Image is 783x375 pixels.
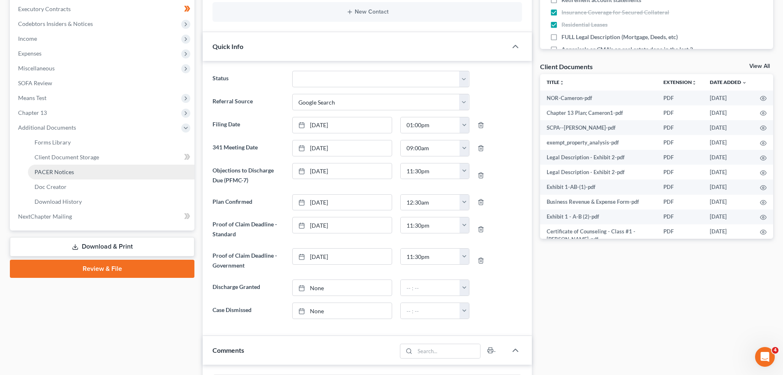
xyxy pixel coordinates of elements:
td: [DATE] [703,224,753,247]
label: Plan Confirmed [208,194,288,211]
label: Referral Source [208,94,288,110]
span: Chapter 13 [18,109,47,116]
td: [DATE] [703,135,753,150]
input: -- : -- [401,249,460,264]
label: Proof of Claim Deadline - Government [208,248,288,273]
td: [DATE] [703,105,753,120]
a: Review & File [10,260,194,278]
a: Client Document Storage [28,150,194,165]
span: PACER Notices [35,168,74,175]
td: PDF [657,224,703,247]
span: Appraisals or CMA's on real estate done in the last 3 years OR required by attorney [561,45,708,62]
td: PDF [657,150,703,165]
td: Certificate of Counseling - Class #1 - [PERSON_NAME]-pdf [540,224,657,247]
span: NextChapter Mailing [18,213,72,220]
iframe: Intercom live chat [755,347,775,367]
a: Date Added expand_more [710,79,747,85]
a: Extensionunfold_more [663,79,697,85]
a: [DATE] [293,217,392,233]
td: [DATE] [703,120,753,135]
a: [DATE] [293,195,392,210]
a: [DATE] [293,249,392,264]
a: [DATE] [293,163,392,179]
input: -- : -- [401,303,460,319]
a: View All [749,63,770,69]
span: Forms Library [35,139,71,146]
td: PDF [657,120,703,135]
label: Proof of Claim Deadline - Standard [208,217,288,242]
span: 4 [772,347,778,354]
td: Legal Description - Exhibit 2-pdf [540,150,657,165]
td: Chapter 13 Plan; Cameron1-pdf [540,105,657,120]
span: Income [18,35,37,42]
i: unfold_more [692,80,697,85]
label: Case Dismissed [208,303,288,319]
input: -- : -- [401,117,460,133]
span: Means Test [18,94,46,101]
td: exempt_property_analysis-pdf [540,135,657,150]
input: -- : -- [401,280,460,296]
span: Insurance Coverage for Secured Collateral [561,8,669,16]
div: Client Documents [540,62,593,71]
td: Business Revenue & Expense Form-pdf [540,195,657,210]
label: Status [208,71,288,87]
a: SOFA Review [12,76,194,91]
input: -- : -- [401,163,460,179]
td: [DATE] [703,210,753,224]
td: NOR-Cameron-pdf [540,91,657,105]
td: PDF [657,105,703,120]
a: None [293,303,392,319]
input: -- : -- [401,195,460,210]
td: [DATE] [703,91,753,105]
span: Download History [35,198,82,205]
td: PDF [657,165,703,179]
span: Residential Leases [561,21,607,29]
a: Doc Creator [28,179,194,194]
input: -- : -- [401,140,460,156]
a: [DATE] [293,117,392,133]
td: PDF [657,195,703,210]
i: expand_more [742,80,747,85]
a: PACER Notices [28,165,194,179]
td: PDF [657,135,703,150]
td: PDF [657,179,703,194]
span: Expenses [18,50,42,57]
span: Quick Info [212,42,243,50]
a: Download History [28,194,194,209]
i: unfold_more [559,80,564,85]
td: PDF [657,91,703,105]
a: Titleunfold_more [547,79,564,85]
span: Additional Documents [18,124,76,131]
button: New Contact [219,9,515,15]
td: [DATE] [703,195,753,210]
td: Exhibit 1-AB-(1)-pdf [540,179,657,194]
input: Search... [415,344,480,358]
span: Miscellaneous [18,65,55,72]
a: None [293,280,392,296]
label: Filing Date [208,117,288,133]
span: Comments [212,346,244,354]
span: SOFA Review [18,79,52,86]
a: Forms Library [28,135,194,150]
td: Exhibit 1 - A-B (2)-pdf [540,210,657,224]
td: [DATE] [703,179,753,194]
input: -- : -- [401,217,460,233]
a: [DATE] [293,140,392,156]
span: FULL Legal Description (Mortgage, Deeds, etc) [561,33,678,41]
span: Codebtors Insiders & Notices [18,20,93,27]
label: 341 Meeting Date [208,140,288,156]
a: Executory Contracts [12,2,194,16]
td: [DATE] [703,150,753,165]
a: Download & Print [10,237,194,256]
td: PDF [657,210,703,224]
label: Discharge Granted [208,280,288,296]
span: Doc Creator [35,183,67,190]
td: Legal Description - Exhibit 2-pdf [540,165,657,179]
span: Client Document Storage [35,154,99,161]
td: [DATE] [703,165,753,179]
span: Executory Contracts [18,5,71,12]
a: NextChapter Mailing [12,209,194,224]
td: SCPA--[PERSON_NAME]-pdf [540,120,657,135]
label: Objections to Discharge Due (PFMC-7) [208,163,288,188]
